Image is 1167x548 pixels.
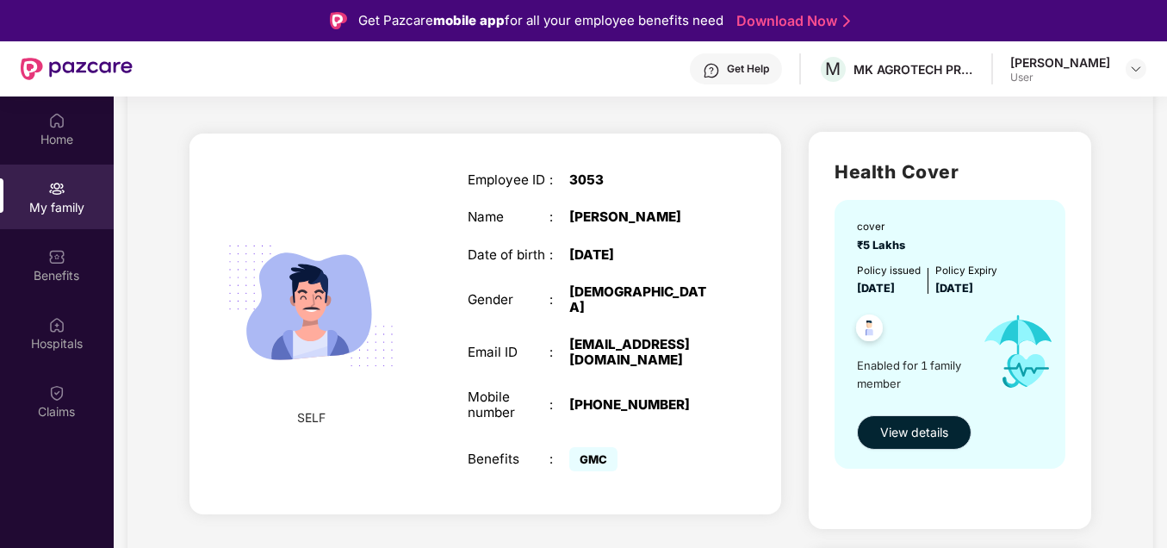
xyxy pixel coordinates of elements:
div: 3053 [569,172,712,188]
div: : [549,209,570,225]
img: svg+xml;base64,PHN2ZyBpZD0iQmVuZWZpdHMiIHhtbG5zPSJodHRwOi8vd3d3LnczLm9yZy8yMDAwL3N2ZyIgd2lkdGg9Ij... [48,248,65,265]
img: New Pazcare Logo [21,58,133,80]
span: SELF [297,408,326,427]
div: Gender [468,292,549,308]
div: [DATE] [569,247,712,263]
div: [PHONE_NUMBER] [569,397,712,413]
div: Benefits [468,451,549,467]
div: [DEMOGRAPHIC_DATA] [569,284,712,315]
h2: Health Cover [835,158,1065,186]
div: Get Pazcare for all your employee benefits need [359,10,724,31]
button: View details [857,415,971,450]
img: svg+xml;base64,PHN2ZyBpZD0iRHJvcGRvd24tMzJ4MzIiIHhtbG5zPSJodHRwOi8vd3d3LnczLm9yZy8yMDAwL3N2ZyIgd2... [1129,62,1143,76]
div: MK AGROTECH PRIVATE LIMITED [854,61,974,78]
span: [DATE] [935,282,973,295]
strong: mobile app [434,12,506,28]
div: Policy Expiry [935,263,997,278]
div: [PERSON_NAME] [1010,54,1110,71]
img: svg+xml;base64,PHN2ZyB3aWR0aD0iMjAiIGhlaWdodD0iMjAiIHZpZXdCb3g9IjAgMCAyMCAyMCIgZmlsbD0ibm9uZSIgeG... [48,180,65,197]
span: GMC [569,447,618,471]
div: Date of birth [468,247,549,263]
div: User [1010,71,1110,84]
div: : [549,451,570,467]
img: Logo [330,12,347,29]
img: svg+xml;base64,PHN2ZyBpZD0iQ2xhaW0iIHhtbG5zPSJodHRwOi8vd3d3LnczLm9yZy8yMDAwL3N2ZyIgd2lkdGg9IjIwIi... [48,384,65,402]
div: Policy issued [857,263,921,278]
span: [DATE] [857,282,895,295]
div: Name [468,209,549,225]
div: : [549,247,570,263]
div: Employee ID [468,172,549,188]
span: Enabled for 1 family member [857,357,967,392]
div: Get Help [727,62,769,76]
img: svg+xml;base64,PHN2ZyB4bWxucz0iaHR0cDovL3d3dy53My5vcmcvMjAwMC9zdmciIHdpZHRoPSIyMjQiIGhlaWdodD0iMT... [208,203,413,408]
img: icon [968,297,1069,407]
span: ₹5 Lakhs [857,239,910,252]
img: Stroke [843,12,850,30]
div: [EMAIL_ADDRESS][DOMAIN_NAME] [569,337,712,368]
div: : [549,292,570,308]
div: cover [857,219,910,234]
span: M [826,59,841,79]
div: Mobile number [468,389,549,420]
a: Download Now [737,12,845,30]
img: svg+xml;base64,PHN2ZyB4bWxucz0iaHR0cDovL3d3dy53My5vcmcvMjAwMC9zdmciIHdpZHRoPSI0OC45NDMiIGhlaWdodD... [848,309,891,352]
div: : [549,345,570,360]
div: [PERSON_NAME] [569,209,712,225]
div: : [549,172,570,188]
div: Email ID [468,345,549,360]
img: svg+xml;base64,PHN2ZyBpZD0iSG9tZSIgeG1sbnM9Imh0dHA6Ly93d3cudzMub3JnLzIwMDAvc3ZnIiB3aWR0aD0iMjAiIG... [48,112,65,129]
img: svg+xml;base64,PHN2ZyBpZD0iSGVscC0zMngzMiIgeG1sbnM9Imh0dHA6Ly93d3cudzMub3JnLzIwMDAvc3ZnIiB3aWR0aD... [703,62,720,79]
img: svg+xml;base64,PHN2ZyBpZD0iSG9zcGl0YWxzIiB4bWxucz0iaHR0cDovL3d3dy53My5vcmcvMjAwMC9zdmciIHdpZHRoPS... [48,316,65,333]
div: : [549,397,570,413]
span: View details [880,423,948,442]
